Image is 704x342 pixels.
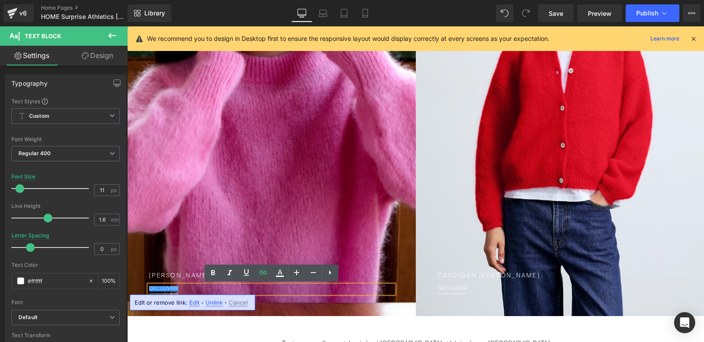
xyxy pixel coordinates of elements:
[189,299,199,306] span: Edit
[201,299,204,306] span: -
[147,34,550,44] p: We recommend you to design in Desktop first to ensure the responsive layout would display correct...
[28,276,84,286] input: Color
[41,13,125,20] span: HOME Surprise Athletics [DATE]
[18,150,51,156] b: Regular 400
[11,98,120,105] div: Text Styles
[549,9,563,18] span: Save
[636,10,658,17] span: Publish
[312,4,334,22] a: Laptop
[22,245,267,255] p: [PERSON_NAME] PRÉCOMMANDES
[224,299,227,306] span: -
[155,314,422,320] span: Toutes nos mailles sont dessinées à [GEOGRAPHIC_DATA] et fabriquées en [GEOGRAPHIC_DATA]
[4,4,34,22] a: v6
[496,4,513,22] button: Undo
[11,203,120,209] div: Line Height
[18,7,29,19] div: v6
[98,273,119,289] div: %
[144,9,165,17] span: Library
[517,4,535,22] button: Redo
[626,4,679,22] button: Publish
[29,113,49,120] b: Custom
[111,187,118,193] span: px
[111,246,118,252] span: px
[111,217,118,222] span: em
[11,136,120,142] div: Font Weight
[41,4,142,11] a: Home Pages
[229,299,248,306] span: Cancel
[205,299,223,306] span: Unlink
[128,4,171,22] a: New Library
[674,312,695,333] div: Open Intercom Messenger
[647,33,683,44] a: Learn more
[334,4,355,22] a: Tablet
[11,174,36,180] div: Font Size
[683,4,700,22] button: More
[25,33,61,40] span: Text Block
[577,4,622,22] a: Preview
[11,299,120,306] div: Font
[311,260,340,265] a: DÉCOUVRIR
[291,4,312,22] a: Desktop
[66,46,129,65] a: Design
[11,233,49,239] div: Letter Spacing
[11,332,120,338] div: Text Transform
[588,9,612,18] span: Preview
[22,260,51,265] a: DÉCOUVRIR
[11,262,120,268] div: Text Color
[311,245,555,255] p: CARDIGAN [PERSON_NAME]
[135,299,187,306] span: Edit or remove link:
[18,314,37,321] i: Default
[355,4,376,22] a: Mobile
[11,75,48,87] div: Typography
